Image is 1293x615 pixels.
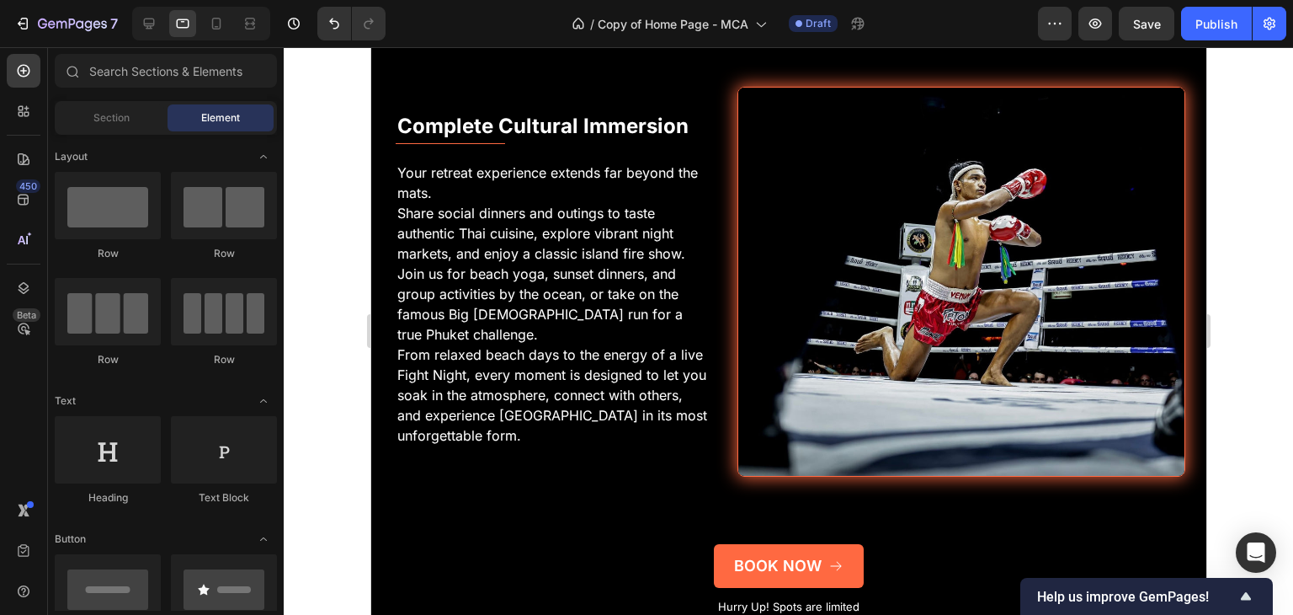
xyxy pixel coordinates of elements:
[171,490,277,505] div: Text Block
[55,246,161,261] div: Row
[1181,7,1252,40] button: Publish
[171,352,277,367] div: Row
[371,47,1206,615] iframe: Design area
[590,15,594,33] span: /
[55,532,86,547] span: Button
[201,110,240,126] span: Element
[1037,589,1236,605] span: Help us improve GemPages!
[250,526,277,553] span: Toggle open
[1133,17,1161,31] span: Save
[1119,7,1174,40] button: Save
[55,54,277,88] input: Search Sections & Elements
[171,246,277,261] div: Row
[110,13,118,34] p: 7
[806,16,831,31] span: Draft
[55,393,76,409] span: Text
[250,143,277,170] span: Toggle open
[16,179,40,193] div: 450
[55,490,161,505] div: Heading
[13,308,40,322] div: Beta
[55,352,161,367] div: Row
[7,7,125,40] button: 7
[317,7,386,40] div: Undo/Redo
[55,149,88,164] span: Layout
[93,110,130,126] span: Section
[598,15,748,33] span: Copy of Home Page - MCA
[1037,586,1256,607] button: Show survey - Help us improve GemPages!
[250,388,277,414] span: Toggle open
[1236,532,1276,573] div: Open Intercom Messenger
[1195,15,1237,33] div: Publish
